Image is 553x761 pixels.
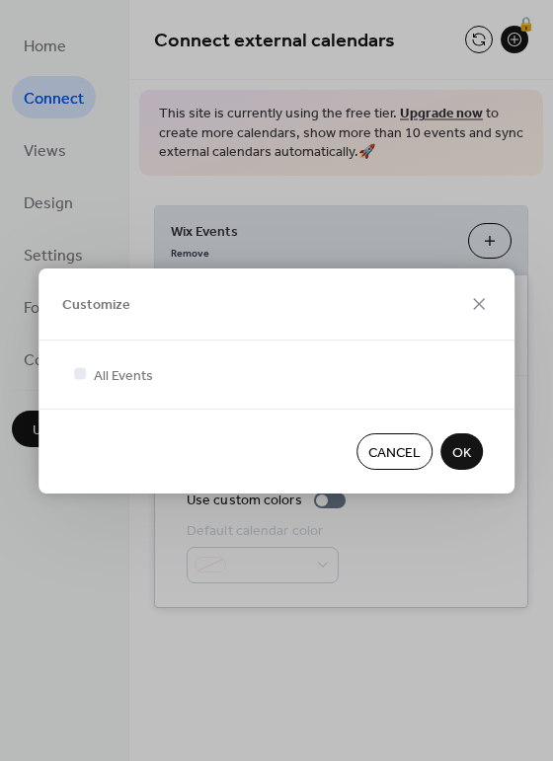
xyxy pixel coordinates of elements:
[94,365,153,386] span: All Events
[452,442,471,463] span: OK
[440,433,483,470] button: OK
[62,295,130,316] span: Customize
[356,433,433,470] button: Cancel
[368,442,421,463] span: Cancel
